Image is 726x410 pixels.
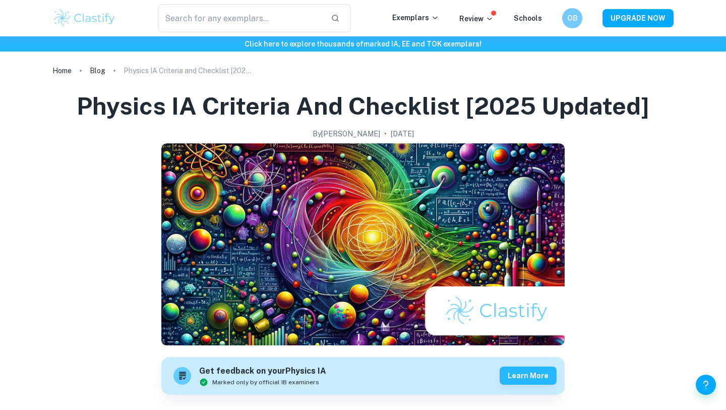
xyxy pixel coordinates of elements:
h1: Physics IA Criteria and Checklist [2025 updated] [77,90,649,122]
img: Physics IA Criteria and Checklist [2025 updated] cover image [161,143,565,345]
button: Learn more [500,367,557,385]
button: Help and Feedback [696,375,716,395]
a: Get feedback on yourPhysics IAMarked only by official IB examinersLearn more [161,357,565,395]
a: Home [52,64,72,78]
button: UPGRADE NOW [602,9,674,27]
a: Blog [90,64,105,78]
h6: Click here to explore thousands of marked IA, EE and TOK exemplars ! [2,38,724,49]
p: Exemplars [392,12,439,23]
h2: By [PERSON_NAME] [313,128,380,139]
img: Clastify logo [52,8,116,28]
p: Review [459,13,494,24]
input: Search for any exemplars... [158,4,323,32]
h6: OB [567,13,578,24]
p: • [384,128,387,139]
h2: [DATE] [391,128,414,139]
h6: Get feedback on your Physics IA [199,365,326,378]
button: OB [562,8,582,28]
a: Schools [514,14,542,22]
p: Physics IA Criteria and Checklist [2025 updated] [124,65,255,76]
span: Marked only by official IB examiners [212,378,319,387]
